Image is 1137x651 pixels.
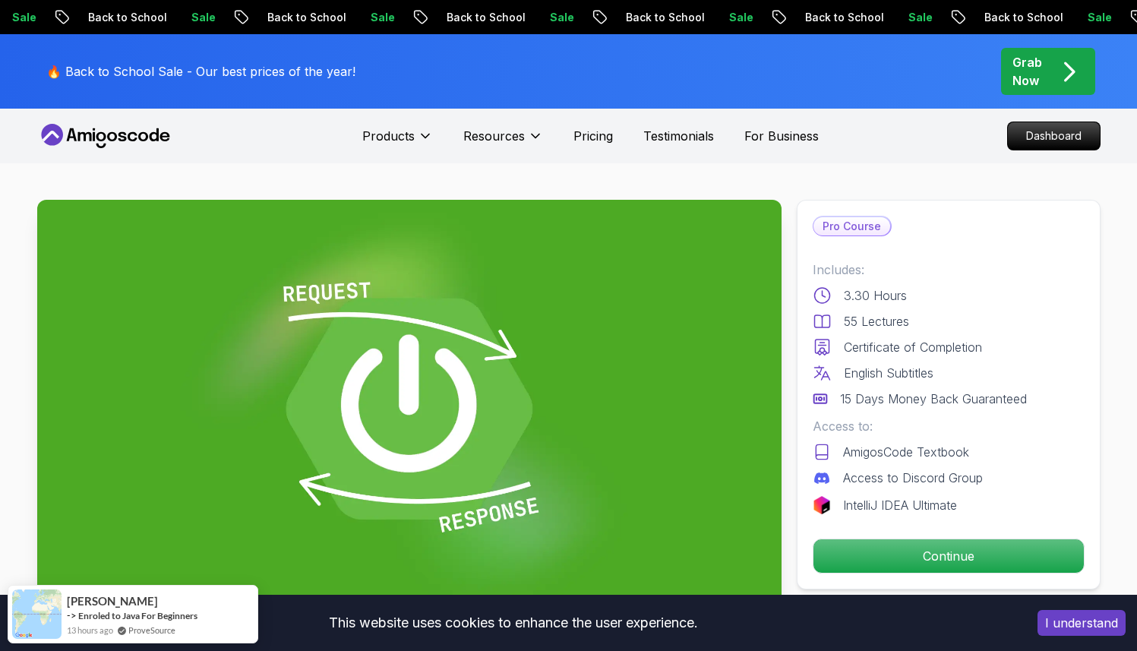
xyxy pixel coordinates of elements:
[971,10,1075,25] p: Back to School
[178,10,227,25] p: Sale
[840,390,1027,408] p: 15 Days Money Back Guaranteed
[895,10,944,25] p: Sale
[843,496,957,514] p: IntelliJ IDEA Ultimate
[128,624,175,637] a: ProveSource
[78,610,197,621] a: Enroled to Java For Beginners
[11,606,1015,640] div: This website uses cookies to enhance the user experience.
[844,312,909,330] p: 55 Lectures
[843,443,969,461] p: AmigosCode Textbook
[254,10,358,25] p: Back to School
[813,217,890,235] p: Pro Course
[67,595,158,608] span: [PERSON_NAME]
[813,539,1085,574] button: Continue
[1075,10,1123,25] p: Sale
[463,127,543,157] button: Resources
[1038,610,1126,636] button: Accept cookies
[813,496,831,514] img: jetbrains logo
[67,624,113,637] span: 13 hours ago
[744,127,819,145] a: For Business
[67,609,77,621] span: ->
[358,10,406,25] p: Sale
[463,127,525,145] p: Resources
[75,10,178,25] p: Back to School
[844,286,907,305] p: 3.30 Hours
[844,364,933,382] p: English Subtitles
[434,10,537,25] p: Back to School
[792,10,895,25] p: Back to School
[573,127,613,145] a: Pricing
[12,589,62,639] img: provesource social proof notification image
[613,10,716,25] p: Back to School
[362,127,433,157] button: Products
[813,261,1085,279] p: Includes:
[1008,122,1100,150] p: Dashboard
[46,62,355,81] p: 🔥 Back to School Sale - Our best prices of the year!
[813,539,1084,573] p: Continue
[844,338,982,356] p: Certificate of Completion
[813,417,1085,435] p: Access to:
[37,200,782,618] img: building-apis-with-spring-boot_thumbnail
[537,10,586,25] p: Sale
[843,469,983,487] p: Access to Discord Group
[716,10,765,25] p: Sale
[1012,53,1042,90] p: Grab Now
[1007,122,1101,150] a: Dashboard
[643,127,714,145] a: Testimonials
[362,127,415,145] p: Products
